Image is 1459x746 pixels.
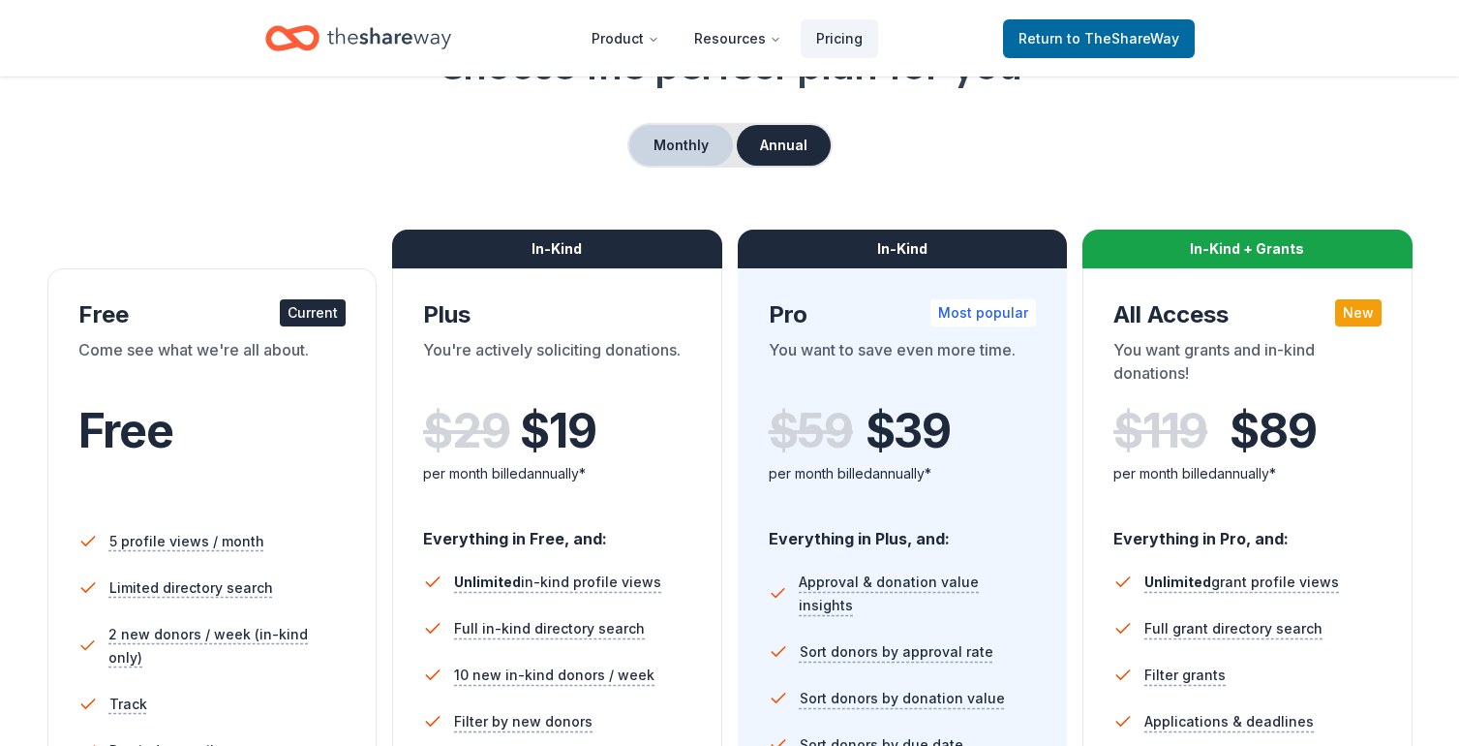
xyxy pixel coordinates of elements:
[423,338,691,392] div: You're actively soliciting donations.
[454,574,661,590] span: in-kind profile views
[738,230,1068,268] div: In-Kind
[1003,19,1195,58] a: Returnto TheShareWay
[78,402,173,459] span: Free
[576,19,675,58] button: Product
[423,299,691,330] div: Plus
[629,125,733,166] button: Monthly
[800,640,993,664] span: Sort donors by approval rate
[454,664,654,687] span: 10 new in-kind donors / week
[769,462,1037,485] div: per month billed annually*
[799,571,1036,617] span: Approval & donation value insights
[78,299,347,330] div: Free
[769,511,1037,551] div: Everything in Plus, and:
[109,576,273,600] span: Limited directory search
[1113,338,1382,392] div: You want grants and in-kind donations!
[1144,664,1226,687] span: Filter grants
[679,19,797,58] button: Resources
[392,230,722,268] div: In-Kind
[1144,574,1211,590] span: Unlimited
[1144,617,1322,640] span: Full grant directory search
[1144,710,1314,733] span: Applications & deadlines
[576,16,878,61] nav: Main
[265,16,451,61] a: Home
[1113,462,1382,485] div: per month billed annually*
[520,404,595,458] span: $ 19
[769,338,1037,392] div: You want to save even more time.
[423,462,691,485] div: per month billed annually*
[454,617,645,640] span: Full in-kind directory search
[78,338,347,392] div: Come see what we're all about.
[1113,511,1382,551] div: Everything in Pro, and:
[1144,574,1339,590] span: grant profile views
[454,574,521,590] span: Unlimited
[800,687,1005,710] span: Sort donors by donation value
[1113,299,1382,330] div: All Access
[423,511,691,551] div: Everything in Free, and:
[109,530,264,553] span: 5 profile views / month
[1067,30,1179,47] span: to TheShareWay
[769,299,1037,330] div: Pro
[930,299,1036,326] div: Most popular
[1230,404,1316,458] span: $ 89
[108,623,346,669] span: 2 new donors / week (in-kind only)
[280,299,346,326] div: Current
[801,19,878,58] a: Pricing
[454,710,593,733] span: Filter by new donors
[1082,230,1413,268] div: In-Kind + Grants
[866,404,951,458] span: $ 39
[737,125,831,166] button: Annual
[109,693,147,716] span: Track
[1018,27,1179,50] span: Return
[1335,299,1382,326] div: New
